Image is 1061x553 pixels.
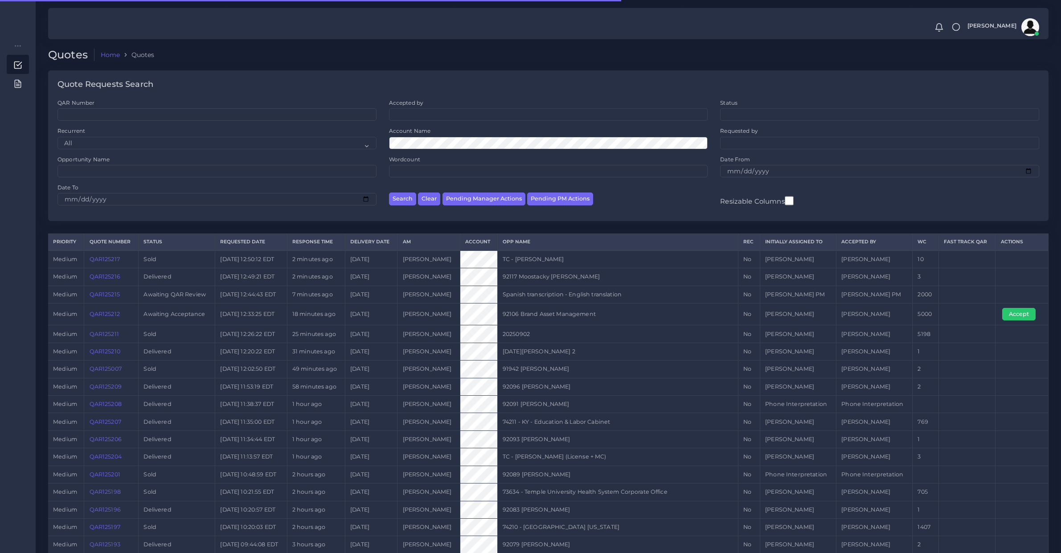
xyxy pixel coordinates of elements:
[345,268,397,286] td: [DATE]
[215,378,287,395] td: [DATE] 11:53:19 EDT
[57,127,85,135] label: Recurrent
[738,343,760,360] td: No
[836,413,913,430] td: [PERSON_NAME]
[345,448,397,466] td: [DATE]
[836,268,913,286] td: [PERSON_NAME]
[345,501,397,518] td: [DATE]
[287,448,345,466] td: 1 hour ago
[90,331,119,337] a: QAR125211
[90,311,120,317] a: QAR125212
[913,250,939,268] td: 10
[497,396,738,413] td: 92091 [PERSON_NAME]
[53,401,77,407] span: medium
[139,518,215,536] td: Sold
[215,303,287,325] td: [DATE] 12:33:25 EDT
[139,234,215,250] th: Status
[53,348,77,355] span: medium
[53,541,77,548] span: medium
[287,396,345,413] td: 1 hour ago
[1021,18,1039,36] img: avatar
[345,483,397,501] td: [DATE]
[90,418,121,425] a: QAR125207
[836,343,913,360] td: [PERSON_NAME]
[497,413,738,430] td: 74211 - KY - Education & Labor Cabinet
[345,378,397,395] td: [DATE]
[215,360,287,378] td: [DATE] 12:02:50 EDT
[287,303,345,325] td: 18 minutes ago
[913,483,939,501] td: 705
[287,501,345,518] td: 2 hours ago
[215,448,287,466] td: [DATE] 11:13:57 EDT
[836,448,913,466] td: [PERSON_NAME]
[90,541,120,548] a: QAR125193
[913,286,939,303] td: 2000
[389,156,420,163] label: Wordcount
[760,286,836,303] td: [PERSON_NAME] PM
[90,436,122,442] a: QAR125206
[345,518,397,536] td: [DATE]
[139,396,215,413] td: Delivered
[215,268,287,286] td: [DATE] 12:49:21 EDT
[760,325,836,343] td: [PERSON_NAME]
[418,193,440,205] button: Clear
[53,524,77,530] span: medium
[53,471,77,478] span: medium
[53,453,77,460] span: medium
[287,234,345,250] th: Response Time
[397,268,460,286] td: [PERSON_NAME]
[527,193,593,205] button: Pending PM Actions
[760,303,836,325] td: [PERSON_NAME]
[287,518,345,536] td: 2 hours ago
[397,250,460,268] td: [PERSON_NAME]
[836,430,913,448] td: [PERSON_NAME]
[90,471,120,478] a: QAR125201
[967,23,1016,29] span: [PERSON_NAME]
[287,430,345,448] td: 1 hour ago
[397,378,460,395] td: [PERSON_NAME]
[345,234,397,250] th: Delivery Date
[497,325,738,343] td: 20250902
[90,488,121,495] a: QAR125198
[53,273,77,280] span: medium
[738,250,760,268] td: No
[836,396,913,413] td: Phone Interpretation
[90,291,120,298] a: QAR125215
[836,286,913,303] td: [PERSON_NAME] PM
[120,50,154,59] li: Quotes
[760,360,836,378] td: [PERSON_NAME]
[397,413,460,430] td: [PERSON_NAME]
[836,250,913,268] td: [PERSON_NAME]
[139,378,215,395] td: Delivered
[345,325,397,343] td: [DATE]
[497,501,738,518] td: 92083 [PERSON_NAME]
[760,343,836,360] td: [PERSON_NAME]
[720,127,758,135] label: Requested by
[139,343,215,360] td: Delivered
[139,268,215,286] td: Delivered
[345,430,397,448] td: [DATE]
[90,383,122,390] a: QAR125209
[913,303,939,325] td: 5000
[836,501,913,518] td: [PERSON_NAME]
[720,195,793,206] label: Resizable Columns
[345,343,397,360] td: [DATE]
[53,256,77,262] span: medium
[90,524,120,530] a: QAR125197
[738,325,760,343] td: No
[139,466,215,483] td: Sold
[90,365,122,372] a: QAR125007
[139,286,215,303] td: Awaiting QAR Review
[139,413,215,430] td: Delivered
[913,325,939,343] td: 5198
[836,234,913,250] th: Accepted by
[397,234,460,250] th: AM
[345,303,397,325] td: [DATE]
[738,448,760,466] td: No
[57,99,94,107] label: QAR Number
[287,378,345,395] td: 58 minutes ago
[442,193,525,205] button: Pending Manager Actions
[90,401,122,407] a: QAR125208
[389,193,416,205] button: Search
[497,360,738,378] td: 91942 [PERSON_NAME]
[497,518,738,536] td: 74210 - [GEOGRAPHIC_DATA] [US_STATE]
